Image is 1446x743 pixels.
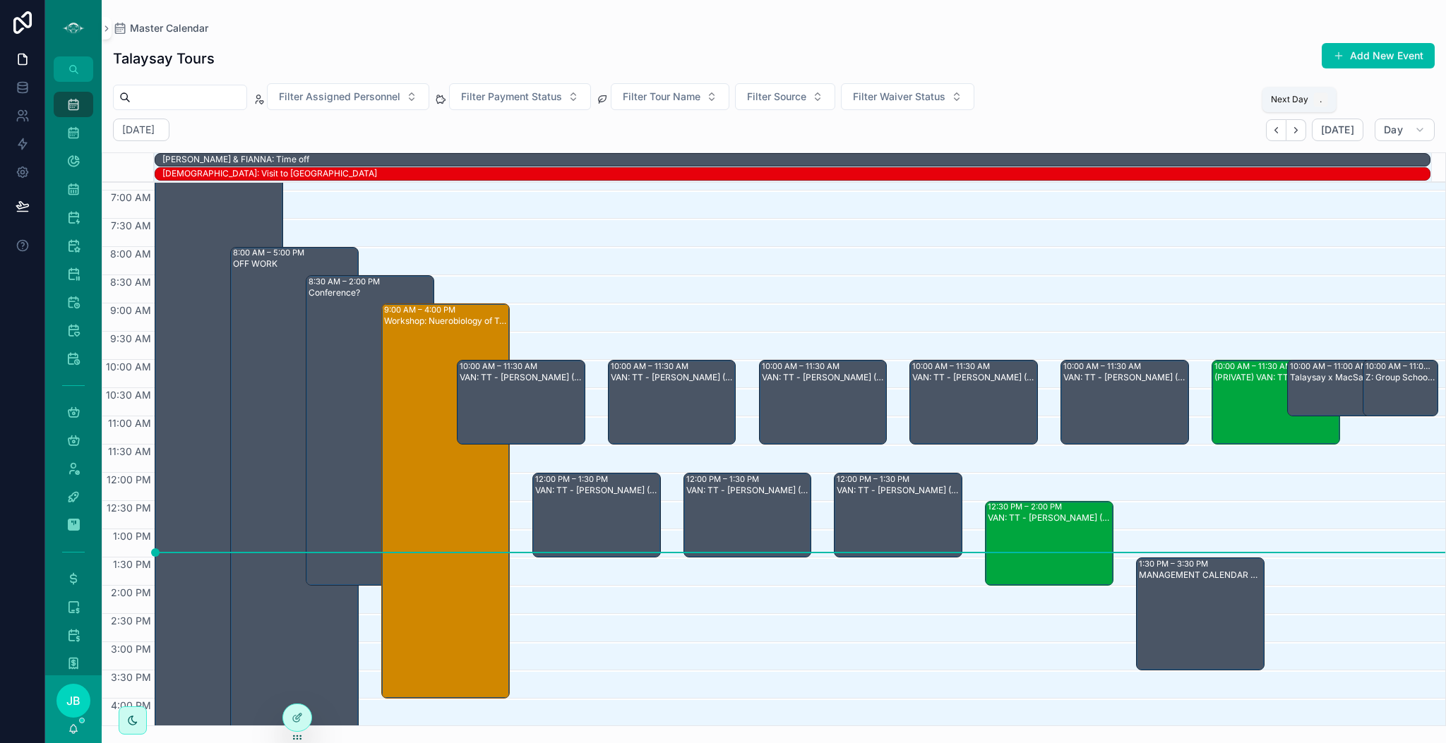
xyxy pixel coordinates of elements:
div: VAN: TT - [PERSON_NAME] (3) [PERSON_NAME], TW:PUII-KEHJ [535,485,659,496]
div: 10:00 AM – 11:30 AM [611,361,735,372]
span: 11:00 AM [104,417,155,429]
div: OFF WORK [233,258,357,270]
span: 2:00 PM [107,586,155,598]
img: App logo [62,17,85,40]
div: Conference? [309,287,433,298]
button: Select Button [841,83,974,110]
div: 1:30 PM – 3:30 PMMANAGEMENT CALENDAR REVIEW [1137,558,1264,670]
div: 1:30 PM – 3:30 PM [1139,558,1263,569]
div: Z: Group School Tours (1) [PERSON_NAME], TW:SISM-TIVQ [1366,372,1437,383]
span: 2:30 PM [107,615,155,627]
div: 8:30 AM – 2:00 PMConference? [306,276,434,585]
span: 7:00 AM [107,191,155,203]
div: [PERSON_NAME] & FIANNA: Time off [162,154,1430,165]
div: Talaysay x MacSailing [1290,372,1414,383]
div: VAN: TT - [PERSON_NAME] (7) [PERSON_NAME], TW:RMQH-CJSC [1063,372,1188,383]
div: 10:00 AM – 11:30 AM [1063,361,1188,372]
span: 12:00 PM [103,473,155,485]
button: Select Button [611,83,729,110]
div: 8:00 AM – 5:00 PM [233,247,357,258]
span: 8:30 AM [107,276,155,288]
div: 8:30 AM – 2:00 PM [309,276,433,287]
div: 10:00 AM – 11:00 AMZ: Group School Tours (1) [PERSON_NAME], TW:SISM-TIVQ [1363,361,1438,416]
span: 9:30 AM [107,332,155,344]
span: Filter Assigned Personnel [279,90,400,104]
button: Select Button [267,83,429,110]
span: 7:30 AM [107,219,155,231]
button: Select Button [735,83,835,110]
span: 3:30 PM [107,671,155,683]
div: 12:30 PM – 2:00 PM [988,501,1112,512]
span: 11:30 AM [104,445,155,457]
div: 10:00 AM – 11:30 AMVAN: TT - [PERSON_NAME] (2) [PERSON_NAME], TW:YTDZ-YNIJ [458,361,585,444]
span: Filter Waiver Status [853,90,945,104]
div: 12:00 PM – 1:30 PMVAN: TT - [PERSON_NAME] (2) [PERSON_NAME], TW:GTAY-AXSF [684,473,811,557]
h1: Talaysay Tours [113,49,215,68]
span: 1:00 PM [109,530,155,542]
div: 12:00 PM – 1:30 PMVAN: TT - [PERSON_NAME] (3) [PERSON_NAME], TW:HGSF-EWCN [835,473,962,557]
div: 10:00 AM – 11:30 AM [1214,361,1339,372]
div: 10:00 AM – 11:00 AMTalaysay x MacSailing [1288,361,1415,416]
span: Filter Tour Name [623,90,700,104]
button: Next [1286,119,1306,141]
div: SHAE: Visit to Japan [162,167,1430,180]
div: 12:00 PM – 1:30 PM [535,473,659,485]
div: scrollable content [45,82,102,675]
div: 10:00 AM – 11:30 AM [762,361,886,372]
div: 10:00 AM – 11:30 AM [912,361,1036,372]
span: 12:30 PM [103,502,155,514]
button: Day [1375,119,1435,141]
span: Next Day [1271,94,1308,105]
span: 10:00 AM [102,361,155,373]
div: 12:30 PM – 2:00 PMVAN: TT - [PERSON_NAME] (20) [PERSON_NAME], TW:RHUT-SKJD [986,502,1113,585]
div: 10:00 AM – 11:30 AMVAN: TT - [PERSON_NAME] (1) [PERSON_NAME], TW:AIBX-FCZR [609,361,736,444]
button: Select Button [449,83,591,110]
span: Master Calendar [130,21,208,35]
div: Workshop: Nuerobiology of Trauma - CC [384,315,508,327]
span: 8:00 AM [107,248,155,260]
div: 12:00 PM – 1:30 PM [837,473,961,485]
span: Filter Payment Status [461,90,562,104]
div: 9:00 AM – 4:00 PM [384,304,508,315]
span: Filter Source [747,90,806,104]
div: 10:00 AM – 11:00 AM [1366,361,1437,372]
div: 10:00 AM – 11:00 AM [1290,361,1414,372]
span: JB [66,692,80,709]
span: . [1315,94,1327,105]
div: 10:00 AM – 11:30 AM(PRIVATE) VAN: TT - [PERSON_NAME] (10) [PERSON_NAME], TW:UUSN-WVFY [1212,361,1339,444]
div: 10:00 AM – 11:30 AM [460,361,584,372]
div: VAN: TT - [PERSON_NAME] (1) [PERSON_NAME], TW:AIBX-FCZR [611,372,735,383]
div: 12:00 PM – 1:30 PM [686,473,811,485]
span: [DATE] [1321,123,1354,136]
a: Master Calendar [113,21,208,35]
span: Day [1384,123,1403,136]
button: Back [1266,119,1286,141]
div: VAN: TT - [PERSON_NAME] (3) [PERSON_NAME], TW:HGSF-EWCN [837,485,961,496]
span: 3:00 PM [107,643,155,655]
span: 4:00 PM [107,699,155,711]
div: 10:00 AM – 11:30 AMVAN: TT - [PERSON_NAME] (7) [PERSON_NAME], TW:RMQH-CJSC [1061,361,1188,444]
span: 10:30 AM [102,389,155,401]
div: (PRIVATE) VAN: TT - [PERSON_NAME] (10) [PERSON_NAME], TW:UUSN-WVFY [1214,372,1339,383]
div: [DEMOGRAPHIC_DATA]: Visit to [GEOGRAPHIC_DATA] [162,168,1430,179]
div: VAN: TT - [PERSON_NAME] (2) [PERSON_NAME], TW:GTAY-AXSF [686,485,811,496]
div: VAN: TT - [PERSON_NAME] (2) [PERSON_NAME], TW:YTDZ-YNIJ [460,372,584,383]
div: MANAGEMENT CALENDAR REVIEW [1139,569,1263,581]
span: 9:00 AM [107,304,155,316]
div: 9:00 AM – 4:00 PMWorkshop: Nuerobiology of Trauma - CC [382,304,509,698]
span: 1:30 PM [109,558,155,570]
button: Add New Event [1322,43,1435,68]
div: VAN: TT - [PERSON_NAME] (20) [PERSON_NAME], TW:RHUT-SKJD [988,512,1112,524]
div: BLYTHE & FIANNA: Time off [162,153,1430,166]
button: [DATE] [1312,119,1363,141]
div: VAN: TT - [PERSON_NAME] (6) [PERSON_NAME], TW:WUCT-ZSTS [762,372,886,383]
div: 10:00 AM – 11:30 AMVAN: TT - [PERSON_NAME] (6) [PERSON_NAME], TW:WUCT-ZSTS [760,361,887,444]
div: VAN: TT - [PERSON_NAME] (7) [PERSON_NAME], TW:QKWA-HIJZ [912,372,1036,383]
div: 10:00 AM – 11:30 AMVAN: TT - [PERSON_NAME] (7) [PERSON_NAME], TW:QKWA-HIJZ [910,361,1037,444]
div: 12:00 PM – 1:30 PMVAN: TT - [PERSON_NAME] (3) [PERSON_NAME], TW:PUII-KEHJ [533,473,660,557]
h2: [DATE] [122,123,155,137]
